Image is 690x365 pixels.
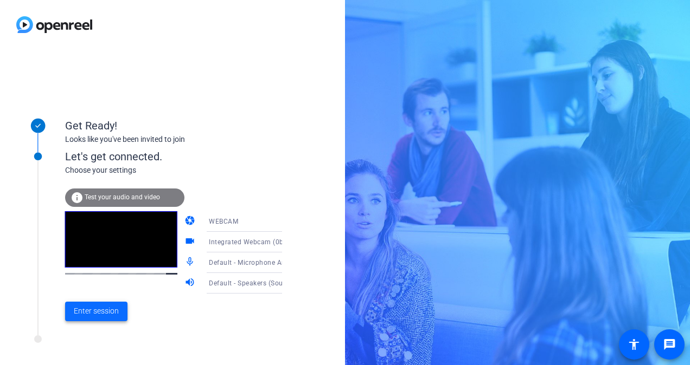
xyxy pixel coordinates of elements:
div: Choose your settings [65,165,304,176]
mat-icon: info [71,191,84,204]
mat-icon: volume_up [184,277,197,290]
div: Looks like you've been invited to join [65,134,282,145]
mat-icon: message [663,338,676,351]
span: Integrated Webcam (0bda:5596) [209,237,312,246]
mat-icon: accessibility [628,338,641,351]
mat-icon: videocam [184,236,197,249]
span: Default - Speakers (SoundWire Audio) [209,278,328,287]
div: Get Ready! [65,118,282,134]
mat-icon: camera [184,215,197,228]
span: Enter session [74,305,119,317]
div: Let's get connected. [65,148,304,165]
span: WEBCAM [209,218,238,225]
span: Default - Microphone Array on SoundWire Device (4- SoundWire Audio) [209,258,433,266]
mat-icon: mic_none [184,256,197,269]
button: Enter session [65,302,127,321]
span: Test your audio and video [85,193,160,201]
